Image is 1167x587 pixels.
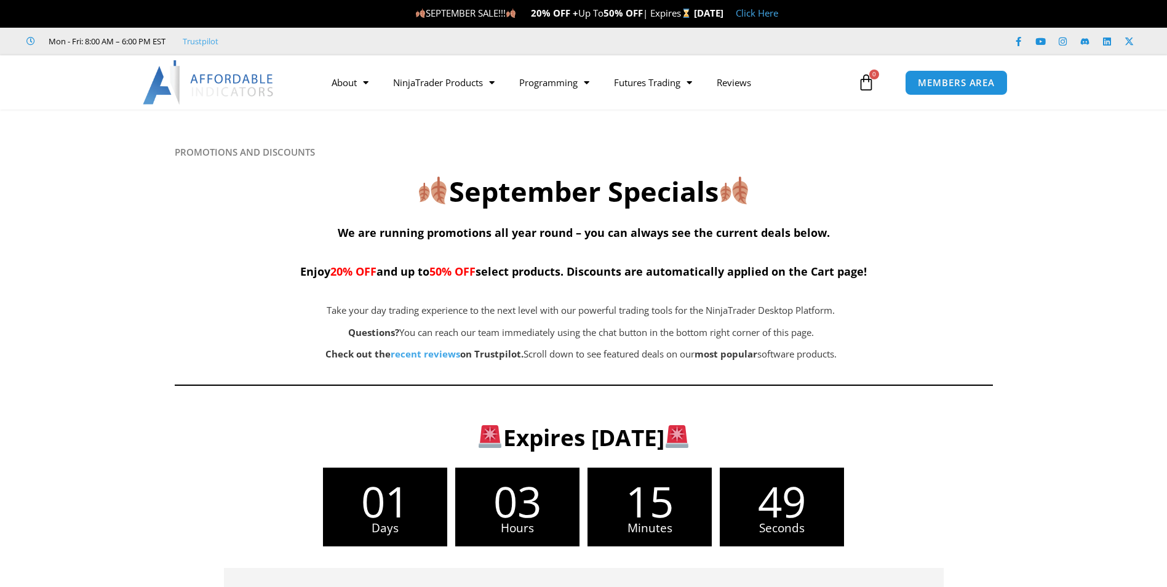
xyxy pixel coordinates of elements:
[419,177,447,204] img: 🍂
[704,68,763,97] a: Reviews
[694,7,723,19] strong: [DATE]
[479,425,501,448] img: 🚨
[736,7,778,19] a: Click Here
[918,78,995,87] span: MEMBERS AREA
[720,522,844,534] span: Seconds
[323,522,447,534] span: Days
[416,9,425,18] img: 🍂
[236,346,926,363] p: Scroll down to see featured deals on our software products.
[695,348,757,360] b: most popular
[455,522,580,534] span: Hours
[455,480,580,522] span: 03
[175,174,993,210] h2: September Specials
[602,68,704,97] a: Futures Trading
[587,522,712,534] span: Minutes
[415,7,694,19] span: SEPTEMBER SALE!!! Up To | Expires
[325,348,524,360] strong: Check out the on Trustpilot.
[300,264,867,279] span: Enjoy and up to select products. Discounts are automatically applied on the Cart page!
[682,9,691,18] img: ⌛
[183,34,218,49] a: Trustpilot
[143,60,275,105] img: LogoAI | Affordable Indicators – NinjaTrader
[720,480,844,522] span: 49
[869,70,879,79] span: 0
[236,324,926,341] p: You can reach our team immediately using the chat button in the bottom right corner of this page.
[348,326,399,338] strong: Questions?
[381,68,507,97] a: NinjaTrader Products
[905,70,1008,95] a: MEMBERS AREA
[330,264,376,279] span: 20% OFF
[587,480,712,522] span: 15
[46,34,165,49] span: Mon - Fri: 8:00 AM – 6:00 PM EST
[319,68,381,97] a: About
[175,146,993,158] h6: PROMOTIONS AND DISCOUNTS
[323,480,447,522] span: 01
[666,425,688,448] img: 🚨
[506,9,516,18] img: 🍂
[603,7,643,19] strong: 50% OFF
[839,65,893,100] a: 0
[507,68,602,97] a: Programming
[531,7,578,19] strong: 20% OFF +
[327,304,835,316] span: Take your day trading experience to the next level with our powerful trading tools for the NinjaT...
[319,68,854,97] nav: Menu
[429,264,476,279] span: 50% OFF
[338,225,830,240] span: We are running promotions all year round – you can always see the current deals below.
[194,423,973,452] h3: Expires [DATE]
[720,177,748,204] img: 🍂
[391,348,460,360] a: recent reviews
